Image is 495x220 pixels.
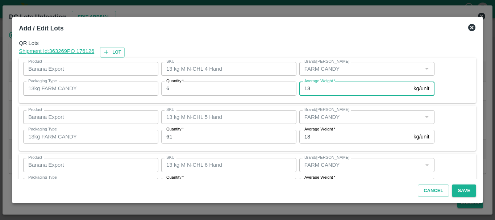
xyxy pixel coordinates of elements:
p: kg/unit [413,133,429,141]
label: Product [28,59,42,65]
label: SKU [166,155,175,161]
label: Packaging Type [28,126,57,132]
button: Lot [100,47,125,58]
label: Product [28,107,42,113]
b: Add / Edit Lots [19,25,63,32]
button: Cancel [418,184,449,197]
label: Brand/[PERSON_NAME] [304,59,349,65]
label: Average Weight [304,78,335,84]
label: Packaging Type [28,78,57,84]
label: Average Weight [304,126,335,132]
label: Brand/[PERSON_NAME] [304,155,349,161]
label: SKU [166,107,175,113]
label: Quantity [166,126,184,132]
label: Average Weight [304,175,335,180]
input: Create Brand/Marka [301,64,420,74]
label: Quantity [166,175,184,180]
label: Packaging Type [28,175,57,180]
label: Quantity [166,78,184,84]
input: Create Brand/Marka [301,160,420,170]
button: Save [452,184,476,197]
label: SKU [166,59,175,65]
label: Product [28,155,42,161]
input: Create Brand/Marka [301,112,420,122]
a: Shipment Id:363269PO 176126 [19,47,94,58]
span: QR Lots [19,39,476,47]
p: kg/unit [413,84,429,92]
label: Brand/[PERSON_NAME] [304,107,349,113]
